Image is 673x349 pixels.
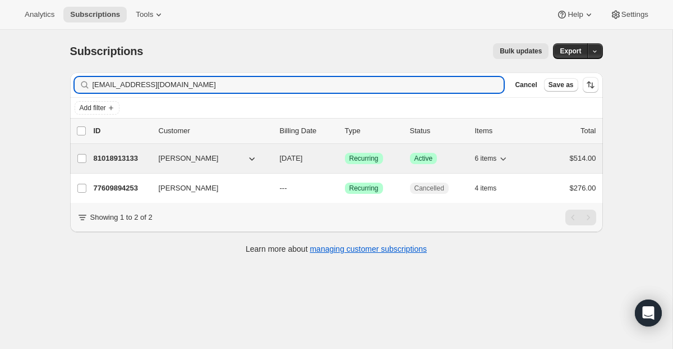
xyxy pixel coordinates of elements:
button: Add filter [75,101,119,115]
button: Analytics [18,7,61,22]
button: Cancel [510,78,541,92]
span: Bulk updates [500,47,542,56]
span: Recurring [349,184,379,193]
div: Type [345,125,401,137]
button: Settings [603,7,655,22]
span: Export [560,47,581,56]
p: Learn more about [246,243,427,255]
span: [DATE] [280,154,303,162]
button: Save as [544,78,578,92]
div: Open Intercom Messenger [635,300,662,327]
button: 6 items [475,151,509,166]
span: [PERSON_NAME] [159,153,219,164]
span: Subscriptions [70,10,120,19]
span: 4 items [475,184,497,193]
p: Total [580,125,596,137]
p: Customer [159,125,271,137]
div: IDCustomerBilling DateTypeStatusItemsTotal [94,125,596,137]
p: Status [410,125,466,137]
span: Help [568,10,583,19]
div: 81018913133[PERSON_NAME][DATE]SuccessRecurringSuccessActive6 items$514.00 [94,151,596,166]
a: managing customer subscriptions [310,244,427,253]
button: [PERSON_NAME] [152,179,264,197]
span: Cancelled [414,184,444,193]
span: Active [414,154,433,163]
input: Filter subscribers [93,77,504,93]
button: 4 items [475,180,509,196]
span: Tools [136,10,153,19]
span: Cancel [515,80,537,89]
span: --- [280,184,287,192]
button: Subscriptions [63,7,127,22]
button: Sort the results [583,77,598,93]
button: Tools [129,7,171,22]
button: [PERSON_NAME] [152,149,264,167]
span: $514.00 [570,154,596,162]
p: ID [94,125,150,137]
nav: Pagination [565,210,596,225]
span: Analytics [25,10,54,19]
button: Bulk updates [493,43,548,59]
button: Help [550,7,601,22]
span: Recurring [349,154,379,163]
button: Export [553,43,588,59]
div: Items [475,125,531,137]
span: Subscriptions [70,45,144,57]
span: Save as [548,80,574,89]
span: [PERSON_NAME] [159,183,219,194]
div: 77609894253[PERSON_NAME]---SuccessRecurringCancelled4 items$276.00 [94,180,596,196]
p: Showing 1 to 2 of 2 [90,212,153,223]
p: 81018913133 [94,153,150,164]
span: $276.00 [570,184,596,192]
p: 77609894253 [94,183,150,194]
span: 6 items [475,154,497,163]
span: Add filter [80,103,106,112]
p: Billing Date [280,125,336,137]
span: Settings [621,10,648,19]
